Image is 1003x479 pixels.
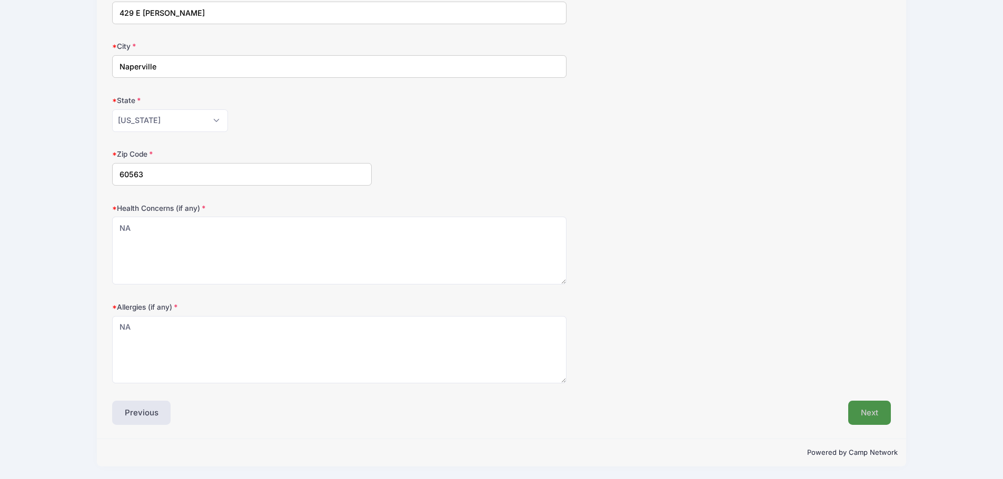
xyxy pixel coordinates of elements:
label: City [112,41,372,52]
button: Previous [112,401,171,425]
label: Allergies (if any) [112,302,372,312]
label: Zip Code [112,149,372,159]
button: Next [848,401,891,425]
textarea: NA [112,217,567,284]
input: xxxxx [112,163,372,186]
label: Health Concerns (if any) [112,203,372,213]
textarea: NA [112,316,567,384]
label: State [112,95,372,106]
p: Powered by Camp Network [105,447,898,458]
